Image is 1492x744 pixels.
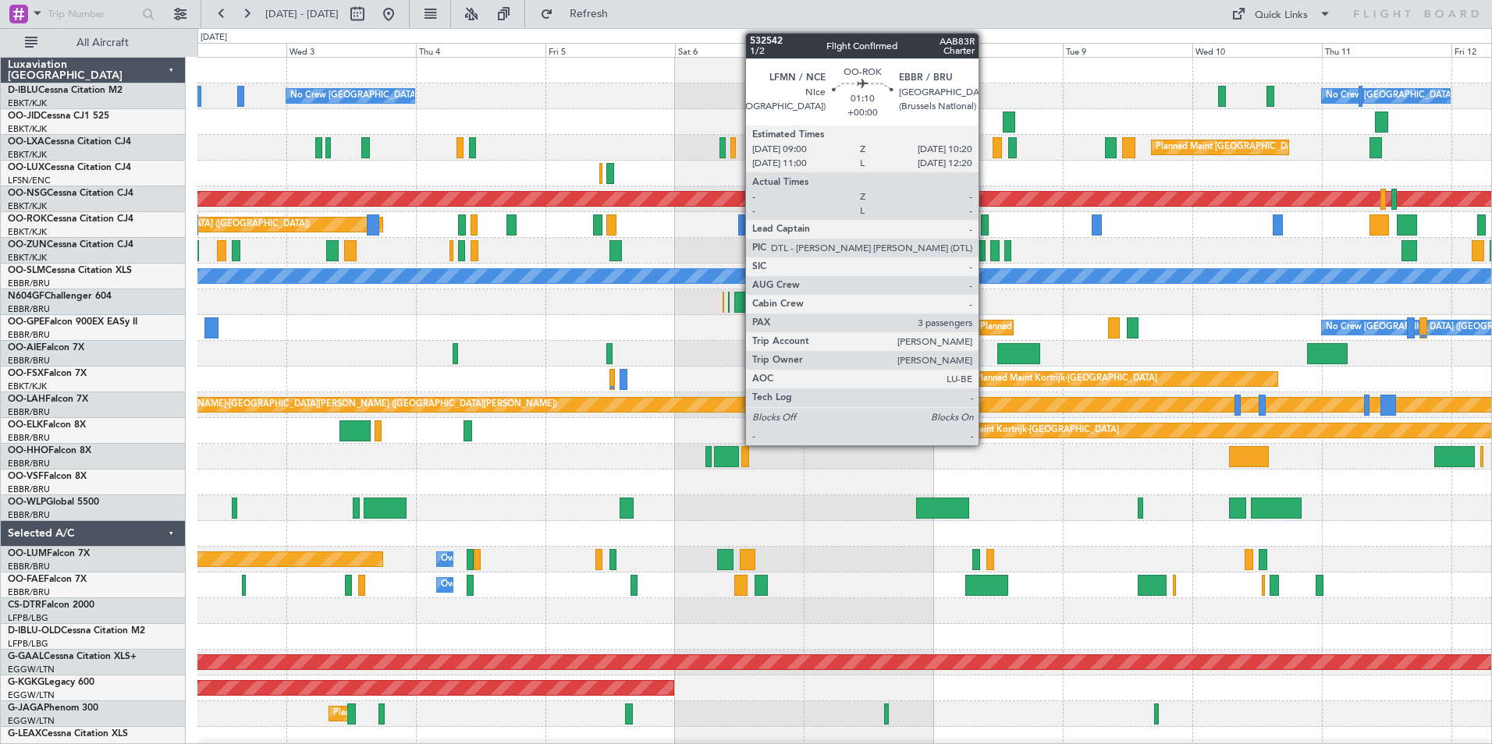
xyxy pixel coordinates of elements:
[8,446,91,455] a: OO-HHOFalcon 8X
[933,43,1063,57] div: Mon 8
[8,729,41,739] span: G-LEAX
[8,432,50,444] a: EBBR/BRU
[8,163,131,172] a: OO-LUXCessna Citation CJ4
[41,37,165,48] span: All Aircraft
[8,381,47,392] a: EBKT/KJK
[8,214,133,224] a: OO-ROKCessna Citation CJ4
[8,149,47,161] a: EBKT/KJK
[8,226,47,238] a: EBKT/KJK
[157,43,286,57] div: Tue 2
[8,549,47,558] span: OO-LUM
[441,547,547,571] div: Owner Melsbroek Air Base
[8,715,55,727] a: EGGW/LTN
[1322,43,1451,57] div: Thu 11
[545,43,675,57] div: Fri 5
[8,458,50,469] a: EBBR/BRU
[8,612,48,624] a: LFPB/LBG
[8,123,47,135] a: EBKT/KJK
[8,729,128,739] a: G-LEAXCessna Citation XLS
[17,30,169,55] button: All Aircraft
[8,575,87,584] a: OO-FAEFalcon 7X
[8,652,44,661] span: G-GAAL
[8,498,46,507] span: OO-WLP
[8,626,61,636] span: D-IBLU-OLD
[8,214,47,224] span: OO-ROK
[8,112,109,121] a: OO-JIDCessna CJ1 525
[8,292,44,301] span: N604GF
[8,601,41,610] span: CS-DTR
[8,137,44,147] span: OO-LXA
[8,317,137,327] a: OO-GPEFalcon 900EX EASy II
[8,575,44,584] span: OO-FAE
[8,549,90,558] a: OO-LUMFalcon 7X
[8,266,45,275] span: OO-SLM
[8,86,123,95] a: D-IBLUCessna Citation M2
[333,702,579,725] div: Planned Maint [GEOGRAPHIC_DATA] ([GEOGRAPHIC_DATA])
[556,9,622,19] span: Refresh
[8,586,50,598] a: EBBR/BRU
[290,84,552,108] div: No Crew [GEOGRAPHIC_DATA] ([GEOGRAPHIC_DATA] National)
[8,163,44,172] span: OO-LUX
[8,189,133,198] a: OO-NSGCessna Citation CJ4
[8,355,50,367] a: EBBR/BRU
[8,278,50,289] a: EBBR/BRU
[8,292,112,301] a: N604GFChallenger 604
[533,2,627,27] button: Refresh
[8,652,137,661] a: G-GAALCessna Citation XLS+
[8,343,41,353] span: OO-AIE
[8,509,50,521] a: EBBR/BRU
[975,367,1157,391] div: Planned Maint Kortrijk-[GEOGRAPHIC_DATA]
[1063,43,1192,57] div: Tue 9
[201,31,227,44] div: [DATE]
[265,7,339,21] span: [DATE] - [DATE]
[8,343,84,353] a: OO-AIEFalcon 7X
[8,678,94,687] a: G-KGKGLegacy 600
[8,369,44,378] span: OO-FSX
[8,638,48,650] a: LFPB/LBG
[96,393,557,416] div: Planned Maint [PERSON_NAME]-[GEOGRAPHIC_DATA][PERSON_NAME] ([GEOGRAPHIC_DATA][PERSON_NAME])
[8,317,44,327] span: OO-GPE
[8,472,87,481] a: OO-VSFFalcon 8X
[8,86,38,95] span: D-IBLU
[1156,136,1438,159] div: Planned Maint [GEOGRAPHIC_DATA] ([GEOGRAPHIC_DATA] National)
[8,189,47,198] span: OO-NSG
[8,664,55,675] a: EGGW/LTN
[8,97,47,109] a: EBKT/KJK
[441,573,547,597] div: Owner Melsbroek Air Base
[8,703,44,713] span: G-JAGA
[8,240,47,250] span: OO-ZUN
[804,43,933,57] div: Sun 7
[937,419,1119,442] div: Planned Maint Kortrijk-[GEOGRAPHIC_DATA]
[675,43,805,57] div: Sat 6
[8,266,132,275] a: OO-SLMCessna Citation XLS
[8,561,50,572] a: EBBR/BRU
[8,252,47,264] a: EBKT/KJK
[8,420,43,430] span: OO-ELK
[8,406,50,418] a: EBBR/BRU
[8,329,50,341] a: EBBR/BRU
[286,43,416,57] div: Wed 3
[8,626,145,636] a: D-IBLU-OLDCessna Citation M2
[8,472,44,481] span: OO-VSF
[8,703,98,713] a: G-JAGAPhenom 300
[8,369,87,378] a: OO-FSXFalcon 7X
[8,240,133,250] a: OO-ZUNCessna Citation CJ4
[8,395,45,404] span: OO-LAH
[8,200,47,212] a: EBKT/KJK
[8,678,44,687] span: G-KGKG
[8,689,55,701] a: EGGW/LTN
[980,316,1263,339] div: Planned Maint [GEOGRAPHIC_DATA] ([GEOGRAPHIC_DATA] National)
[8,137,131,147] a: OO-LXACessna Citation CJ4
[1255,8,1308,23] div: Quick Links
[8,484,50,495] a: EBBR/BRU
[48,2,137,26] input: Trip Number
[8,175,51,186] a: LFSN/ENC
[8,112,41,121] span: OO-JID
[8,420,86,430] a: OO-ELKFalcon 8X
[1224,2,1339,27] button: Quick Links
[1192,43,1322,57] div: Wed 10
[8,498,99,507] a: OO-WLPGlobal 5500
[8,446,48,455] span: OO-HHO
[8,303,50,315] a: EBBR/BRU
[8,395,88,404] a: OO-LAHFalcon 7X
